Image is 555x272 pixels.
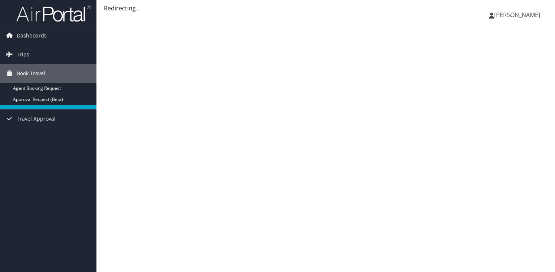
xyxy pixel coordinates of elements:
span: Book Travel [17,64,45,83]
div: Redirecting... [104,4,548,13]
img: airportal-logo.png [16,5,91,22]
span: [PERSON_NAME] [494,11,540,19]
span: Travel Approval [17,109,56,128]
a: [PERSON_NAME] [489,4,548,26]
span: Dashboards [17,26,47,45]
span: Trips [17,45,29,64]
